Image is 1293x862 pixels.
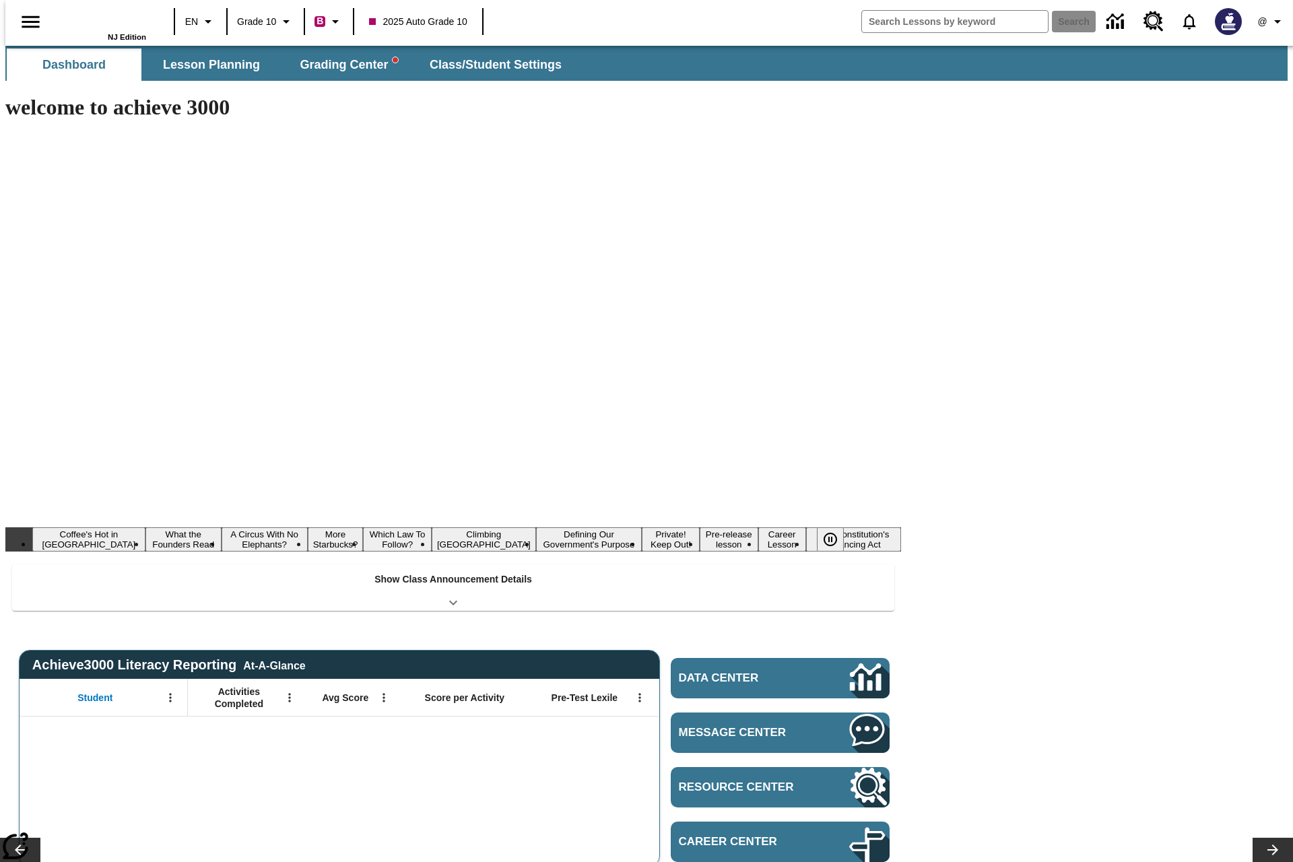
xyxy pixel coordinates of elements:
span: EN [185,15,198,29]
button: Boost Class color is violet red. Change class color [309,9,349,34]
span: Lesson Planning [163,57,260,73]
span: Dashboard [42,57,106,73]
button: Dashboard [7,48,141,81]
button: Class/Student Settings [419,48,572,81]
span: 2025 Auto Grade 10 [369,15,467,29]
button: Lesson Planning [144,48,279,81]
button: Slide 1 Coffee's Hot in Laos [32,527,145,552]
span: Avg Score [322,692,368,704]
span: Resource Center [679,781,809,794]
span: NJ Edition [108,33,146,41]
span: Student [77,692,112,704]
a: Resource Center, Will open in new tab [1135,3,1172,40]
span: Data Center [679,671,805,685]
button: Slide 2 What the Founders Read [145,527,222,552]
p: Show Class Announcement Details [374,572,532,587]
img: Avatar [1215,8,1242,35]
button: Select a new avatar [1207,4,1250,39]
a: Message Center [671,712,890,753]
a: Home [59,6,146,33]
button: Open side menu [11,2,51,42]
button: Slide 7 Defining Our Government's Purpose [536,527,642,552]
a: Data Center [1098,3,1135,40]
button: Slide 9 Pre-release lesson [700,527,758,552]
div: Show Class Announcement Details [12,564,894,611]
div: Pause [817,527,857,552]
button: Lesson carousel, Next [1253,838,1293,862]
span: Career Center [679,835,809,849]
button: Slide 8 Private! Keep Out! [642,527,699,552]
button: Slide 6 Climbing Mount Tai [432,527,536,552]
button: Grade: Grade 10, Select a grade [232,9,300,34]
span: Pre-Test Lexile [552,692,618,704]
h1: welcome to achieve 3000 [5,95,901,120]
span: Grading Center [300,57,397,73]
span: Grade 10 [237,15,276,29]
div: SubNavbar [5,46,1288,81]
a: Resource Center, Will open in new tab [671,767,890,807]
span: Message Center [679,726,809,739]
span: Achieve3000 Literacy Reporting [32,657,306,673]
svg: writing assistant alert [393,57,398,63]
button: Slide 10 Career Lesson [758,527,806,552]
span: Activities Completed [195,686,284,710]
button: Language: EN, Select a language [179,9,222,34]
span: @ [1257,15,1267,29]
div: At-A-Glance [243,657,305,672]
div: SubNavbar [5,48,574,81]
button: Open Menu [160,688,180,708]
span: B [317,13,323,30]
button: Open Menu [279,688,300,708]
button: Pause [817,527,844,552]
span: Class/Student Settings [430,57,562,73]
span: Score per Activity [425,692,505,704]
a: Career Center [671,822,890,862]
a: Notifications [1172,4,1207,39]
button: Grading Center [281,48,416,81]
div: Home [59,5,146,41]
button: Slide 11 The Constitution's Balancing Act [806,527,901,552]
button: Open Menu [374,688,394,708]
button: Slide 4 More Starbucks? [308,527,364,552]
button: Slide 3 A Circus With No Elephants? [222,527,308,552]
button: Open Menu [630,688,650,708]
input: search field [862,11,1048,32]
button: Slide 5 Which Law To Follow? [363,527,432,552]
button: Profile/Settings [1250,9,1293,34]
a: Data Center [671,658,890,698]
